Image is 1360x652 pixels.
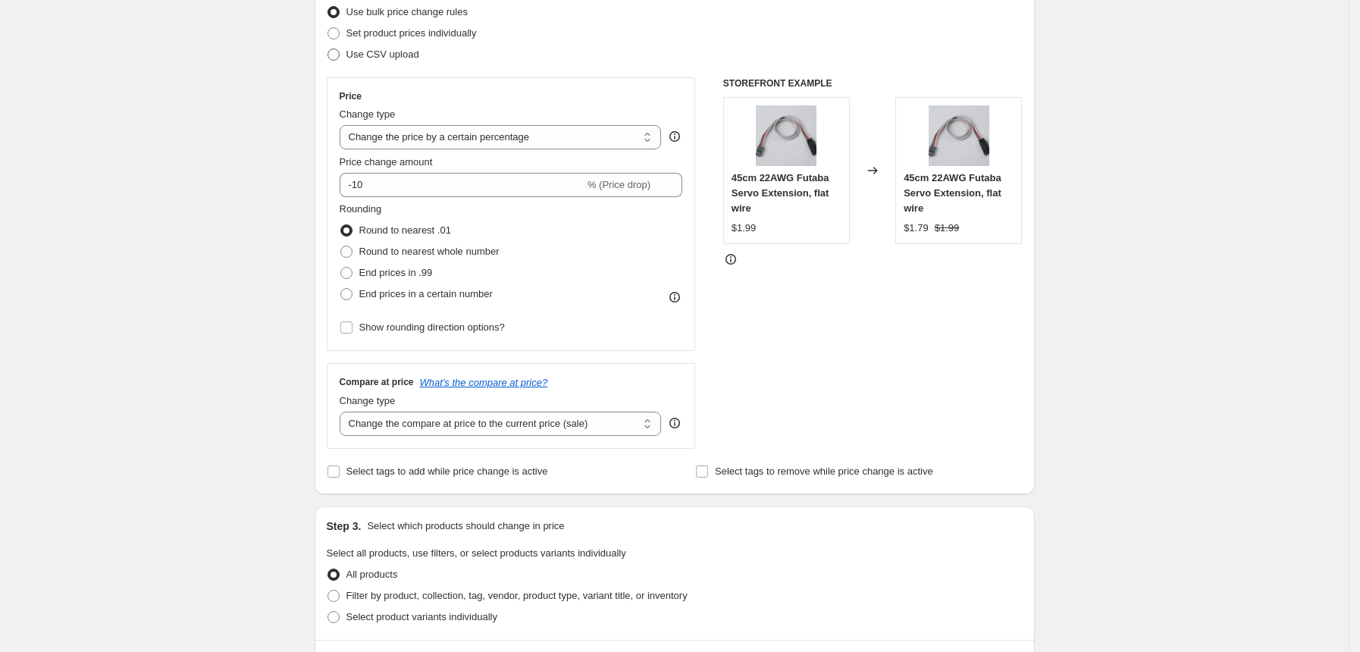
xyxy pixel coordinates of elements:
span: Show rounding direction options? [359,321,505,333]
span: % (Price drop) [588,179,650,190]
span: Price change amount [340,156,433,168]
span: 45cm 22AWG Futaba Servo Extension, flat wire [904,172,1001,214]
strike: $1.99 [935,221,960,236]
span: Select tags to remove while price change is active [715,465,933,477]
span: Use bulk price change rules [346,6,468,17]
h3: Price [340,90,362,102]
button: What's the compare at price? [420,377,548,388]
span: Use CSV upload [346,49,419,60]
span: Change type [340,108,396,120]
span: All products [346,569,398,580]
span: Select product variants individually [346,611,497,622]
p: Select which products should change in price [367,519,564,534]
span: 45cm 22AWG Futaba Servo Extension, flat wire [732,172,829,214]
span: Rounding [340,203,382,215]
span: Select tags to add while price change is active [346,465,548,477]
div: $1.99 [732,221,757,236]
span: Round to nearest whole number [359,246,500,257]
h2: Step 3. [327,519,362,534]
img: fuse-battery-45cm-22awg-futaba-servo-extension-flat-wire-28636080209997_80x.jpg [929,105,989,166]
input: -15 [340,173,584,197]
span: End prices in a certain number [359,288,493,299]
div: $1.79 [904,221,929,236]
h6: STOREFRONT EXAMPLE [723,77,1023,89]
div: help [667,129,682,144]
span: Round to nearest .01 [359,224,451,236]
span: Set product prices individually [346,27,477,39]
span: End prices in .99 [359,267,433,278]
span: Select all products, use filters, or select products variants individually [327,547,626,559]
div: help [667,415,682,431]
h3: Compare at price [340,376,414,388]
img: fuse-battery-45cm-22awg-futaba-servo-extension-flat-wire-28636080209997_80x.jpg [756,105,816,166]
span: Change type [340,395,396,406]
span: Filter by product, collection, tag, vendor, product type, variant title, or inventory [346,590,688,601]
